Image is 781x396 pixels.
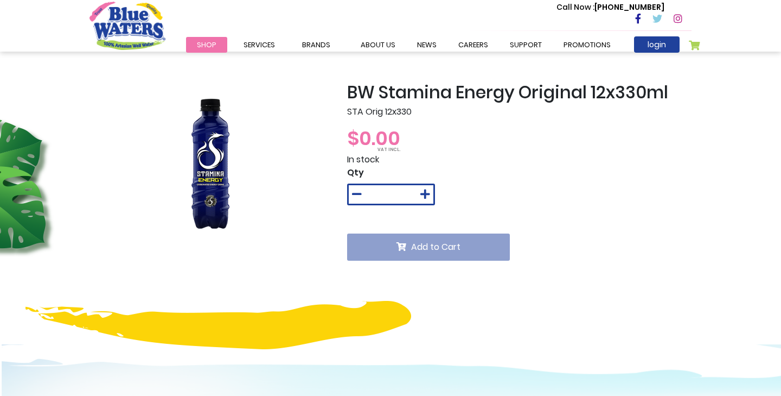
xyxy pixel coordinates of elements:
[347,153,379,166] span: In stock
[556,2,664,13] p: [PHONE_NUMBER]
[347,166,364,179] span: Qty
[197,40,216,50] span: Shop
[499,37,553,53] a: support
[350,37,406,53] a: about us
[553,37,622,53] a: Promotions
[25,301,411,349] img: yellow-design.png
[244,40,275,50] span: Services
[556,2,594,12] span: Call Now :
[447,37,499,53] a: careers
[89,2,165,49] a: store logo
[302,40,330,50] span: Brands
[145,82,276,245] img: bw_stamina_energy_original_12_x_330ml_1.png
[347,105,692,118] p: STA Orig 12x330
[347,82,692,103] h2: BW Stamina Energy Original 12x330ml
[347,124,400,152] span: $0.00
[634,36,680,53] a: login
[406,37,447,53] a: News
